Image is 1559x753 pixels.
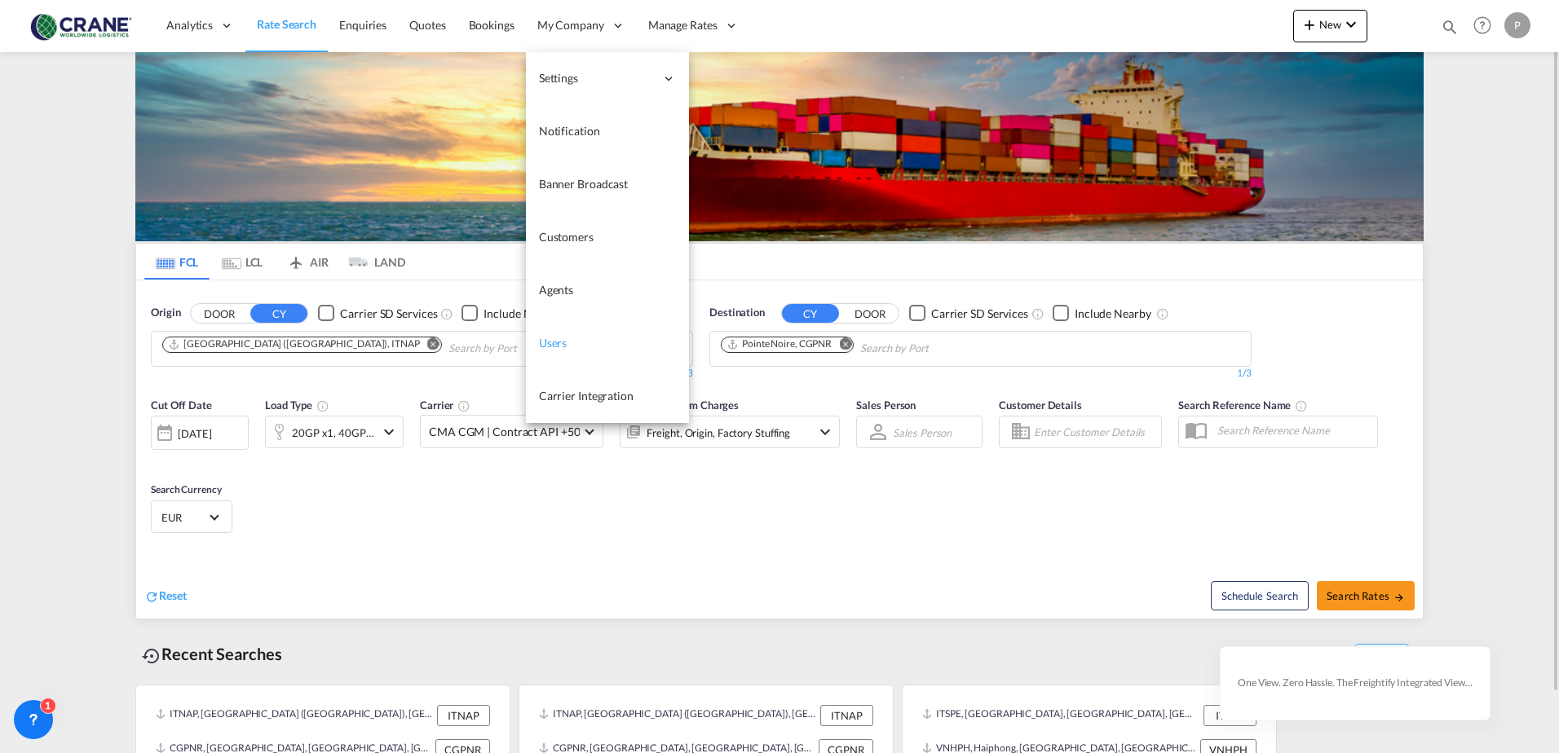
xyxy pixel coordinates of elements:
input: Chips input. [860,336,1015,362]
md-select: Sales Person [891,421,953,444]
md-icon: Your search will be saved by the below given name [1295,399,1308,412]
span: New [1300,18,1361,31]
span: Rate Search [257,17,316,31]
div: Include Nearby [484,306,560,322]
div: Help [1468,11,1504,41]
md-checkbox: Checkbox No Ink [1053,305,1151,322]
span: Origin [151,305,180,321]
md-icon: icon-airplane [286,253,306,265]
span: Notification [539,124,600,138]
md-icon: icon-information-outline [316,399,329,412]
md-icon: icon-plus 400-fg [1300,15,1319,34]
md-pagination-wrapper: Use the left and right arrow keys to navigate between tabs [144,244,405,280]
span: Agents [539,283,573,297]
md-chips-wrap: Chips container. Use arrow keys to select chips. [718,332,1022,362]
button: Note: By default Schedule search will only considerorigin ports, destination ports and cut off da... [1211,581,1309,610]
div: [DATE] [151,416,249,450]
md-icon: icon-chevron-down [1341,15,1361,34]
div: icon-magnify [1441,18,1459,42]
span: My Company [537,17,604,33]
md-select: Select Currency: € EUREuro [160,505,223,529]
span: Load Type [265,399,329,412]
md-tab-item: FCL [144,244,210,280]
button: CY [250,304,307,323]
div: 1/3 [709,367,1252,381]
a: Users [526,317,689,370]
md-datepicker: Select [151,448,163,470]
span: Settings [539,70,655,86]
div: Press delete to remove this chip. [168,337,423,351]
button: icon-plus 400-fgNewicon-chevron-down [1293,10,1367,42]
div: [DATE] [178,426,211,441]
div: Carrier SD Services [340,306,437,322]
button: Search Ratesicon-arrow-right [1317,581,1415,610]
md-icon: icon-arrow-right [1393,592,1405,603]
span: Customers [539,230,594,244]
span: Bookings [469,18,515,32]
div: ITSPE [1203,705,1256,726]
span: Search Rates [1327,589,1405,602]
div: Recent Searches [135,636,289,672]
md-icon: icon-magnify [1441,18,1459,36]
md-icon: icon-chevron-down [379,422,399,442]
span: Enquiries [339,18,386,32]
a: Customers [526,211,689,264]
md-checkbox: Checkbox No Ink [318,305,437,322]
md-tab-item: LCL [210,244,275,280]
md-tab-item: LAND [340,244,405,280]
span: Cut Off Date [151,399,212,412]
md-icon: icon-backup-restore [142,646,161,666]
span: Carrier Integration [539,389,634,403]
div: Carrier SD Services [931,306,1028,322]
button: Remove [828,337,853,354]
md-icon: Unchecked: Search for CY (Container Yard) services for all selected carriers.Checked : Search for... [440,307,453,320]
span: Help [1468,11,1496,39]
md-icon: icon-chevron-down [815,422,835,442]
div: Press delete to remove this chip. [727,337,835,351]
div: ITNAP, Napoli (Naples), Italy, Southern Europe, Europe [156,705,433,726]
span: Destination [709,305,765,321]
a: Agents [526,264,689,317]
button: CY [782,304,839,323]
md-checkbox: Checkbox No Ink [909,305,1028,322]
span: Analytics [166,17,213,33]
md-icon: icon-refresh [144,589,159,604]
a: Notification [526,105,689,158]
span: CMA CGM | Contract API +50 [429,424,580,440]
md-icon: Unchecked: Search for CY (Container Yard) services for all selected carriers.Checked : Search for... [1031,307,1044,320]
div: OriginDOOR CY Checkbox No InkUnchecked: Search for CY (Container Yard) services for all selected ... [136,280,1423,619]
div: ITSPE, La Spezia, Italy, Southern Europe, Europe [922,705,1199,726]
input: Search Reference Name [1209,418,1377,443]
md-checkbox: Checkbox No Ink [462,305,560,322]
span: Users [539,336,568,350]
a: Carrier Integration [526,370,689,423]
span: Quotes [409,18,445,32]
span: Search Reference Name [1178,399,1308,412]
button: DOOR [191,304,248,323]
div: Pointe Noire, CGPNR [727,337,832,351]
md-icon: Unchecked: Ignores neighbouring ports when fetching rates.Checked : Includes neighbouring ports w... [1156,307,1169,320]
div: ITNAP [437,705,490,726]
div: Napoli (Naples), ITNAP [168,337,420,351]
div: Settings [526,52,689,105]
span: Sales Person [856,399,916,412]
md-chips-wrap: Chips container. Use arrow keys to select chips. [160,332,610,362]
button: Remove [417,337,441,354]
div: 1/3 [151,367,693,381]
div: icon-refreshReset [144,588,187,605]
button: DOOR [841,304,899,323]
img: LCL+%26+FCL+BACKGROUND.png [135,52,1424,241]
span: Manage Rates [648,17,718,33]
div: Freight Origin Factory Stuffing [647,421,790,444]
div: ITNAP, Napoli (Naples), Italy, Southern Europe, Europe [539,705,816,726]
div: Include Nearby [1075,306,1151,322]
span: Customer Details [999,399,1081,412]
span: Reset [159,588,187,602]
div: ITNAP [820,705,873,726]
span: Banner Broadcast [539,177,628,191]
span: EUR [161,510,207,525]
div: 20GP x1 40GP x1 [292,421,375,444]
input: Chips input. [448,336,603,362]
a: Banner Broadcast [526,158,689,211]
span: Search Currency [151,483,222,495]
